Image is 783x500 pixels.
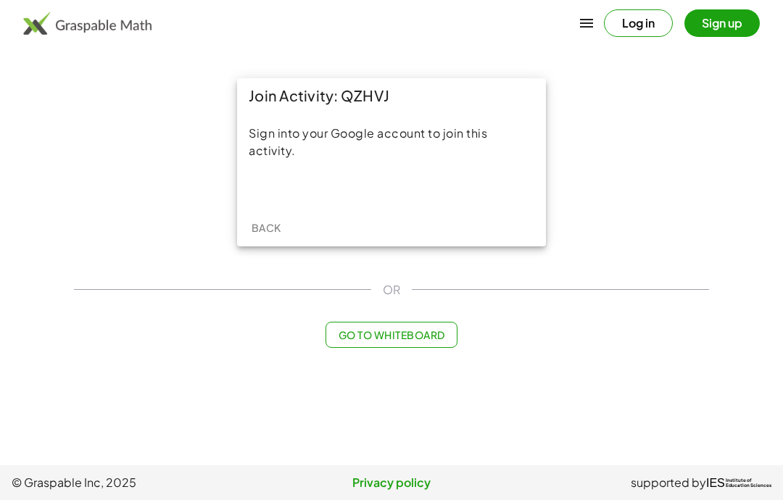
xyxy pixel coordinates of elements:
[12,474,265,491] span: © Graspable Inc, 2025
[265,474,518,491] a: Privacy policy
[243,214,289,241] button: Back
[249,125,534,159] div: Sign into your Google account to join this activity.
[383,281,400,299] span: OR
[237,78,546,113] div: Join Activity: QZHVJ
[726,478,771,488] span: Institute of Education Sciences
[604,9,673,37] button: Log in
[631,474,706,491] span: supported by
[338,328,444,341] span: Go to Whiteboard
[706,474,771,491] a: IESInstitute ofEducation Sciences
[251,221,281,234] span: Back
[706,476,725,490] span: IES
[326,322,457,348] button: Go to Whiteboard
[684,9,760,37] button: Sign up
